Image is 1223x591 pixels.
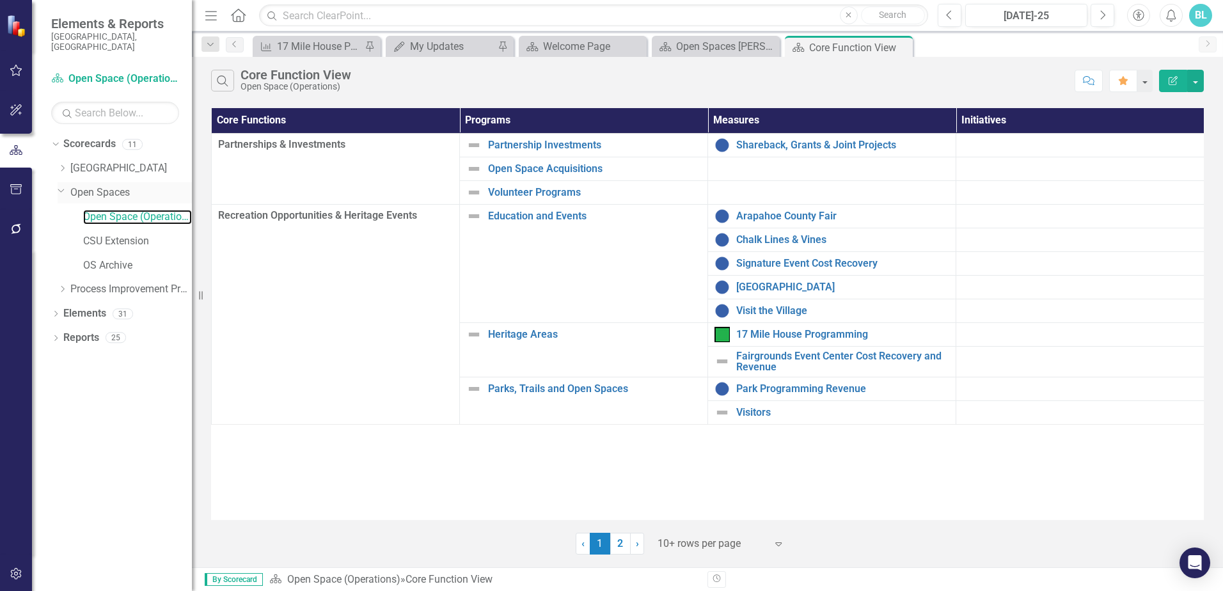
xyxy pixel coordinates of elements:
a: CSU Extension [83,234,192,249]
a: Heritage Areas [488,329,701,340]
img: Not Defined [466,185,482,200]
td: Double-Click to Edit Right Click for Context Menu [708,322,956,346]
a: Open Spaces [PERSON_NAME] Report [655,38,777,54]
div: [DATE]-25 [970,8,1083,24]
div: Core Function View [406,573,493,585]
div: 11 [122,139,143,150]
td: Double-Click to Edit Right Click for Context Menu [460,157,708,180]
td: Double-Click to Edit Right Click for Context Menu [460,180,708,204]
div: » [269,572,698,587]
a: Elements [63,306,106,321]
td: Double-Click to Edit [212,204,460,424]
td: Double-Click to Edit Right Click for Context Menu [708,275,956,299]
td: Double-Click to Edit Right Click for Context Menu [460,377,708,425]
td: Double-Click to Edit Right Click for Context Menu [708,401,956,425]
a: Open Space (Operations) [83,210,192,225]
button: Search [861,6,925,24]
a: Volunteer Programs [488,187,701,198]
img: Baselining [714,303,730,319]
a: 17 Mile House Programming [256,38,361,54]
div: Open Intercom Messenger [1180,548,1210,578]
a: [GEOGRAPHIC_DATA] [736,281,949,293]
span: Elements & Reports [51,16,179,31]
img: Baselining [714,381,730,397]
td: Double-Click to Edit Right Click for Context Menu [708,133,956,157]
a: 17 Mile House Programming [736,329,949,340]
button: [DATE]-25 [965,4,1087,27]
a: 2 [610,533,631,555]
img: On Target [714,327,730,342]
img: Not Defined [714,405,730,420]
a: Signature Event Cost Recovery [736,258,949,269]
td: Double-Click to Edit Right Click for Context Menu [708,228,956,251]
img: Not Defined [714,354,730,369]
img: Not Defined [466,138,482,153]
a: Partnership Investments [488,139,701,151]
img: Baselining [714,280,730,295]
a: Shareback, Grants & Joint Projects [736,139,949,151]
small: [GEOGRAPHIC_DATA], [GEOGRAPHIC_DATA] [51,31,179,52]
a: Open Space (Operations) [51,72,179,86]
img: Baselining [714,256,730,271]
input: Search Below... [51,102,179,124]
span: ‹ [581,537,585,549]
div: 31 [113,308,133,319]
td: Double-Click to Edit Right Click for Context Menu [460,133,708,157]
a: My Updates [389,38,494,54]
a: Park Programming Revenue [736,383,949,395]
span: › [636,537,639,549]
a: Open Space Acquisitions [488,163,701,175]
div: Open Spaces [PERSON_NAME] Report [676,38,777,54]
div: 17 Mile House Programming [277,38,361,54]
a: OS Archive [83,258,192,273]
td: Double-Click to Edit Right Click for Context Menu [460,204,708,322]
img: Not Defined [466,381,482,397]
a: Visit the Village [736,305,949,317]
div: Welcome Page [543,38,643,54]
td: Double-Click to Edit Right Click for Context Menu [708,299,956,322]
div: Core Function View [241,68,351,82]
a: Chalk Lines & Vines [736,234,949,246]
div: My Updates [410,38,494,54]
td: Double-Click to Edit [212,133,460,204]
a: [GEOGRAPHIC_DATA] [70,161,192,176]
a: Education and Events [488,210,701,222]
a: Open Spaces [70,185,192,200]
a: Process Improvement Program [70,282,192,297]
a: Fairgrounds Event Center Cost Recovery and Revenue [736,351,949,373]
a: Welcome Page [522,38,643,54]
a: Open Space (Operations) [287,573,400,585]
a: Visitors [736,407,949,418]
td: Double-Click to Edit Right Click for Context Menu [708,251,956,275]
span: By Scorecard [205,573,263,586]
div: Core Function View [809,40,910,56]
span: 1 [590,533,610,555]
span: Search [879,10,906,20]
img: Baselining [714,232,730,248]
input: Search ClearPoint... [259,4,928,27]
td: Double-Click to Edit Right Click for Context Menu [708,346,956,377]
img: Baselining [714,209,730,224]
a: Reports [63,331,99,345]
div: Open Space (Operations) [241,82,351,91]
a: Scorecards [63,137,116,152]
span: Recreation Opportunities & Heritage Events [218,209,453,223]
img: Not Defined [466,327,482,342]
a: Arapahoe County Fair [736,210,949,222]
img: Baselining [714,138,730,153]
td: Double-Click to Edit Right Click for Context Menu [460,322,708,377]
button: BL [1189,4,1212,27]
img: Not Defined [466,209,482,224]
a: Parks, Trails and Open Spaces [488,383,701,395]
div: 25 [106,333,126,343]
img: Not Defined [466,161,482,177]
img: ClearPoint Strategy [6,14,29,36]
span: Partnerships & Investments [218,138,453,152]
td: Double-Click to Edit Right Click for Context Menu [708,377,956,401]
td: Double-Click to Edit Right Click for Context Menu [708,204,956,228]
